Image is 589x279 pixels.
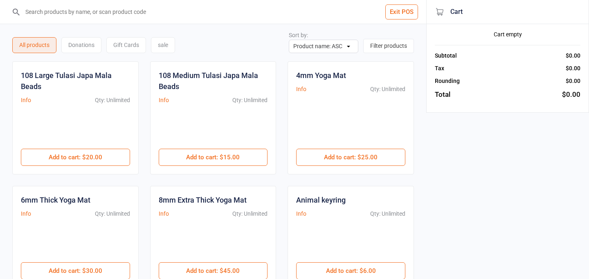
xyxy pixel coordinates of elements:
div: Qty: Unlimited [232,210,268,218]
button: Filter products [363,39,414,53]
div: $0.00 [566,51,580,60]
div: Qty: Unlimited [370,85,405,94]
div: Qty: Unlimited [370,210,405,218]
div: Subtotal [435,51,457,60]
button: Info [159,210,169,218]
div: Donations [61,37,101,53]
div: 108 Medium Tulasi Japa Mala Beads [159,70,268,92]
button: Info [21,96,31,105]
div: sale [151,37,175,53]
div: Qty: Unlimited [95,96,130,105]
button: Info [296,85,306,94]
button: Exit POS [385,4,418,20]
div: Gift Cards [106,37,146,53]
div: 108 Large Tulasi Japa Mala Beads [21,70,130,92]
div: $0.00 [566,64,580,73]
div: Qty: Unlimited [95,210,130,218]
button: Info [21,210,31,218]
label: Sort by: [289,32,308,38]
div: Qty: Unlimited [232,96,268,105]
div: Rounding [435,77,460,85]
button: Info [296,210,306,218]
div: $0.00 [562,89,580,100]
div: Total [435,89,450,100]
div: 4mm Yoga Mat [296,70,346,81]
div: 6mm Thick Yoga Mat [21,194,90,205]
div: Tax [435,64,444,73]
div: $0.00 [566,77,580,85]
div: Cart empty [435,30,580,39]
button: Info [159,96,169,105]
div: All products [12,37,56,53]
button: Add to cart: $20.00 [21,149,130,166]
button: Add to cart: $15.00 [159,149,268,166]
button: Add to cart: $25.00 [296,149,405,166]
div: Animal keyring [296,194,346,205]
div: 8mm Extra Thick Yoga Mat [159,194,247,205]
